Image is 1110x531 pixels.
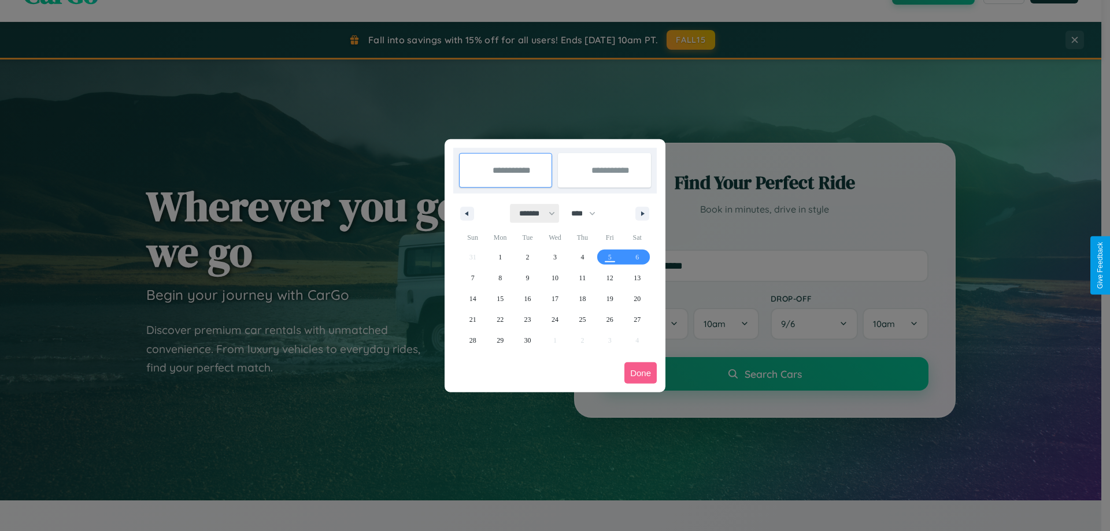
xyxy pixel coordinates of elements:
span: 16 [524,288,531,309]
button: 22 [486,309,513,330]
button: 2 [514,247,541,268]
button: 5 [596,247,623,268]
span: 17 [552,288,558,309]
span: Wed [541,228,568,247]
span: 2 [526,247,530,268]
button: 4 [569,247,596,268]
span: 1 [498,247,502,268]
button: 17 [541,288,568,309]
button: 20 [624,288,651,309]
span: 8 [498,268,502,288]
button: Done [624,362,657,384]
button: 3 [541,247,568,268]
span: 18 [579,288,586,309]
button: 16 [514,288,541,309]
span: 19 [606,288,613,309]
button: 26 [596,309,623,330]
button: 6 [624,247,651,268]
button: 11 [569,268,596,288]
span: 20 [634,288,641,309]
button: 18 [569,288,596,309]
button: 27 [624,309,651,330]
span: 22 [497,309,504,330]
span: 12 [606,268,613,288]
button: 7 [459,268,486,288]
button: 14 [459,288,486,309]
span: 3 [553,247,557,268]
span: 24 [552,309,558,330]
button: 24 [541,309,568,330]
span: Fri [596,228,623,247]
span: 9 [526,268,530,288]
span: 23 [524,309,531,330]
span: 11 [579,268,586,288]
span: 15 [497,288,504,309]
span: 6 [635,247,639,268]
span: 25 [579,309,586,330]
span: Sun [459,228,486,247]
div: Give Feedback [1096,242,1104,289]
span: Mon [486,228,513,247]
button: 15 [486,288,513,309]
span: 5 [608,247,612,268]
span: Tue [514,228,541,247]
span: 28 [469,330,476,351]
button: 12 [596,268,623,288]
span: 29 [497,330,504,351]
button: 29 [486,330,513,351]
span: 26 [606,309,613,330]
button: 25 [569,309,596,330]
span: 30 [524,330,531,351]
span: 13 [634,268,641,288]
span: 7 [471,268,475,288]
span: 10 [552,268,558,288]
button: 13 [624,268,651,288]
button: 10 [541,268,568,288]
span: Sat [624,228,651,247]
button: 30 [514,330,541,351]
button: 19 [596,288,623,309]
span: 27 [634,309,641,330]
span: 4 [580,247,584,268]
button: 9 [514,268,541,288]
button: 28 [459,330,486,351]
button: 8 [486,268,513,288]
span: Thu [569,228,596,247]
span: 14 [469,288,476,309]
span: 21 [469,309,476,330]
button: 23 [514,309,541,330]
button: 21 [459,309,486,330]
button: 1 [486,247,513,268]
